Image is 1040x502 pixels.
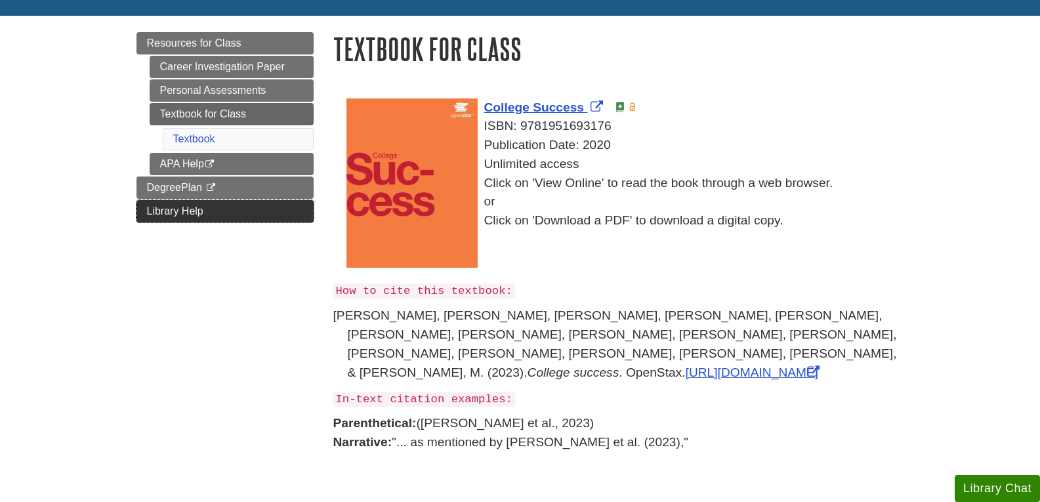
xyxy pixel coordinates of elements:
[484,100,607,114] a: Link opens in new window
[333,32,904,66] h1: Textbook for Class
[346,98,478,268] img: Cover Art
[150,103,314,125] a: Textbook for Class
[136,177,314,199] a: DegreePlan
[346,155,904,230] div: Unlimited access Click on 'View Online' to read the book through a web browser. or Click on 'Down...
[333,416,417,430] strong: Parenthetical:
[136,32,314,222] div: Guide Page Menu
[205,184,216,192] i: This link opens in a new window
[150,79,314,102] a: Personal Assessments
[628,102,638,112] img: Open Access
[333,306,904,382] p: [PERSON_NAME], [PERSON_NAME], [PERSON_NAME], [PERSON_NAME], [PERSON_NAME], [PERSON_NAME], [PERSON...
[333,392,515,407] code: In-text citation examples:
[686,366,825,379] a: Link opens in new window
[147,182,203,193] span: DegreePlan
[147,205,203,217] span: Library Help
[136,32,314,54] a: Resources for Class
[346,117,904,136] div: ISBN: 9781951693176
[333,414,904,452] p: ([PERSON_NAME] et al., 2023) "... as mentioned by [PERSON_NAME] et al. (2023),"
[136,200,314,222] a: Library Help
[333,435,392,449] strong: Narrative:
[150,153,314,175] a: APA Help
[615,102,625,112] img: e-Book
[204,160,215,169] i: This link opens in a new window
[346,136,904,155] div: Publication Date: 2020
[528,366,619,379] em: College success
[333,283,515,299] code: How to cite this textbook:
[173,133,215,144] a: Textbook
[150,56,314,78] a: Career Investigation Paper
[147,37,241,49] span: Resources for Class
[955,475,1040,502] button: Library Chat
[484,100,585,114] span: College Success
